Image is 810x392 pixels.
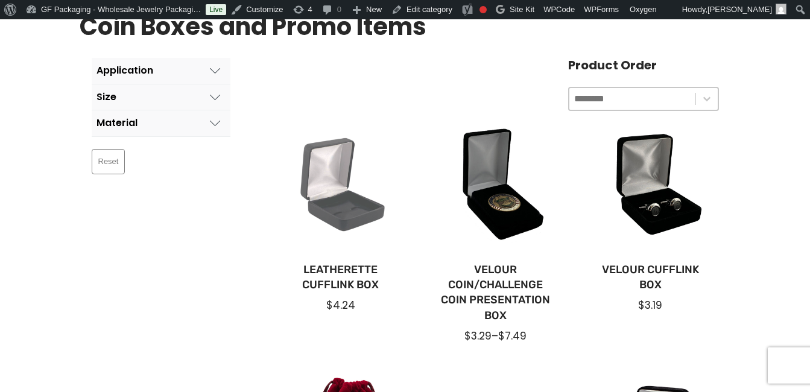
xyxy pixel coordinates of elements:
h4: Product Order [568,58,719,72]
h1: Coin Boxes and Promo Items [80,7,426,46]
div: Material [97,118,138,128]
span: $3.29 [464,329,492,343]
button: Reset [92,149,125,174]
button: Application [92,58,230,84]
div: Size [97,92,116,103]
button: Toggle List [696,88,718,110]
div: $4.24 [283,298,399,312]
div: $3.19 [592,298,709,312]
div: Application [97,65,153,76]
div: Focus keyphrase not set [479,6,487,13]
a: Velour Cufflink Box [592,262,709,292]
a: Velour Coin/Challenge Coin Presentation Box [437,262,554,323]
button: Material [92,110,230,136]
a: Live [206,4,226,15]
span: $7.49 [498,329,527,343]
div: – [437,329,554,343]
span: Site Kit [510,5,534,14]
span: [PERSON_NAME] [707,5,772,14]
button: Size [92,84,230,110]
a: Leatherette Cufflink Box [283,262,399,292]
